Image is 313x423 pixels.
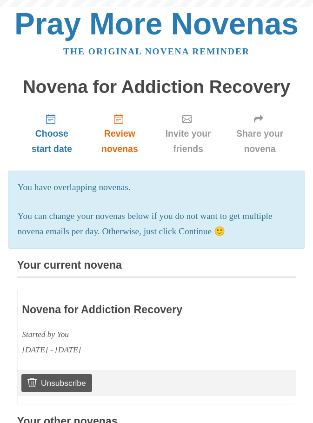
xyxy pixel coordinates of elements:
a: Share your novena [224,106,296,161]
a: The original novena reminder [63,46,250,56]
a: Review novenas [87,106,153,161]
a: Choose start date [17,106,87,161]
span: Invite your friends [162,126,214,157]
a: Invite your friends [153,106,224,161]
p: You have overlapping novenas. [18,180,296,195]
span: Choose start date [27,126,78,157]
span: Share your novena [233,126,287,157]
span: Review novenas [96,126,143,157]
h3: Your current novena [17,259,296,278]
h1: Novena for Addiction Recovery [17,77,296,97]
p: You can change your novenas below if you do not want to get multiple novena emails per day. Other... [18,209,296,239]
h3: Novena for Addiction Recovery [22,304,237,316]
div: [DATE] - [DATE] [22,342,237,357]
div: Started by You [22,327,237,342]
a: Unsubscribe [21,374,92,392]
a: Pray More Novenas [14,7,299,41]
